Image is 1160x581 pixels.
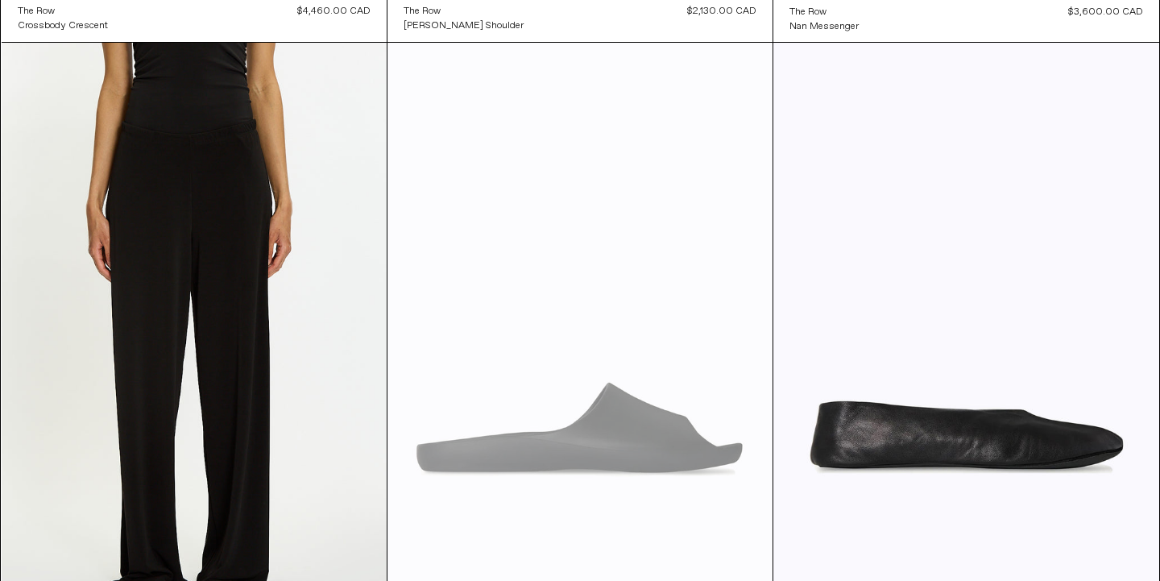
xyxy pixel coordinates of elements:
[18,4,108,19] a: The Row
[404,5,441,19] div: The Row
[789,6,826,19] div: The Row
[789,5,859,19] a: The Row
[1068,5,1143,19] div: $3,600.00 CAD
[18,19,108,33] a: Crossbody Crescent
[789,20,859,34] div: Nan Messenger
[297,4,371,19] div: $4,460.00 CAD
[404,4,524,19] a: The Row
[687,4,756,19] div: $2,130.00 CAD
[404,19,524,33] a: [PERSON_NAME] Shoulder
[789,19,859,34] a: Nan Messenger
[18,5,55,19] div: The Row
